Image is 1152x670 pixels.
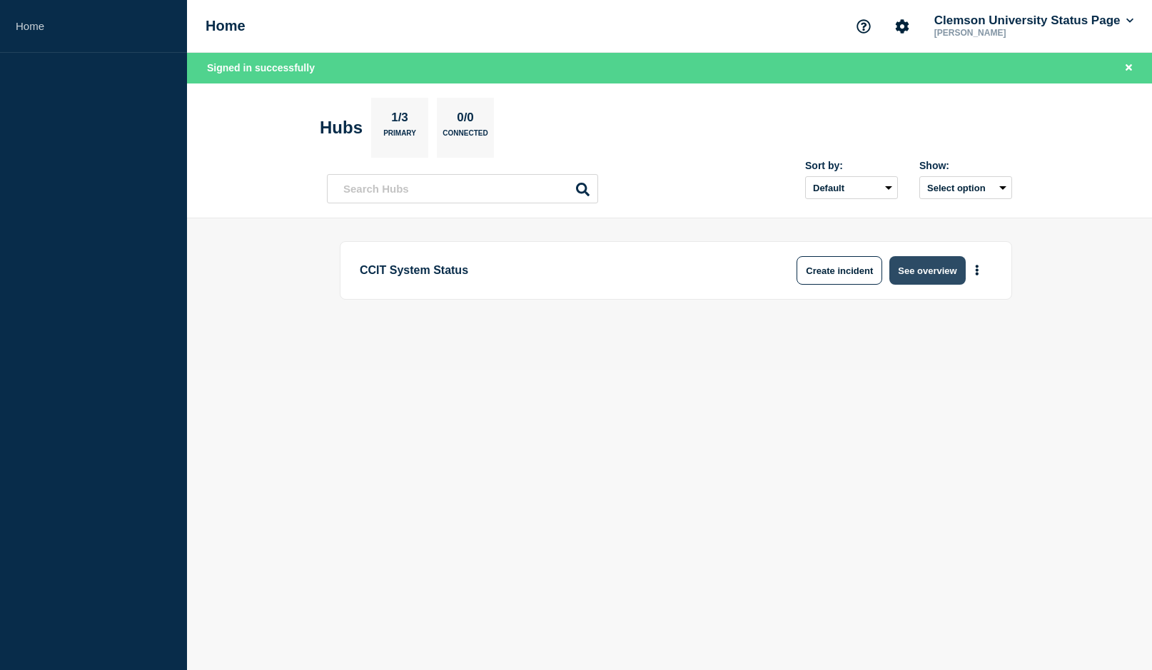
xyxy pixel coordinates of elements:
h2: Hubs [320,118,363,138]
button: See overview [889,256,965,285]
button: Select option [919,176,1012,199]
p: 1/3 [386,111,414,129]
button: Create incident [797,256,882,285]
p: Primary [383,129,416,144]
p: 0/0 [452,111,480,129]
button: More actions [968,258,986,284]
button: Account settings [887,11,917,41]
span: Signed in successfully [207,62,315,73]
input: Search Hubs [327,174,598,203]
h1: Home [206,18,246,34]
select: Sort by [805,176,898,199]
button: Clemson University Status Page [931,14,1136,28]
div: Show: [919,160,1012,171]
div: Sort by: [805,160,898,171]
p: [PERSON_NAME] [931,28,1080,38]
button: Close banner [1120,60,1138,76]
button: Support [849,11,879,41]
p: CCIT System Status [360,256,754,285]
p: Connected [443,129,487,144]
